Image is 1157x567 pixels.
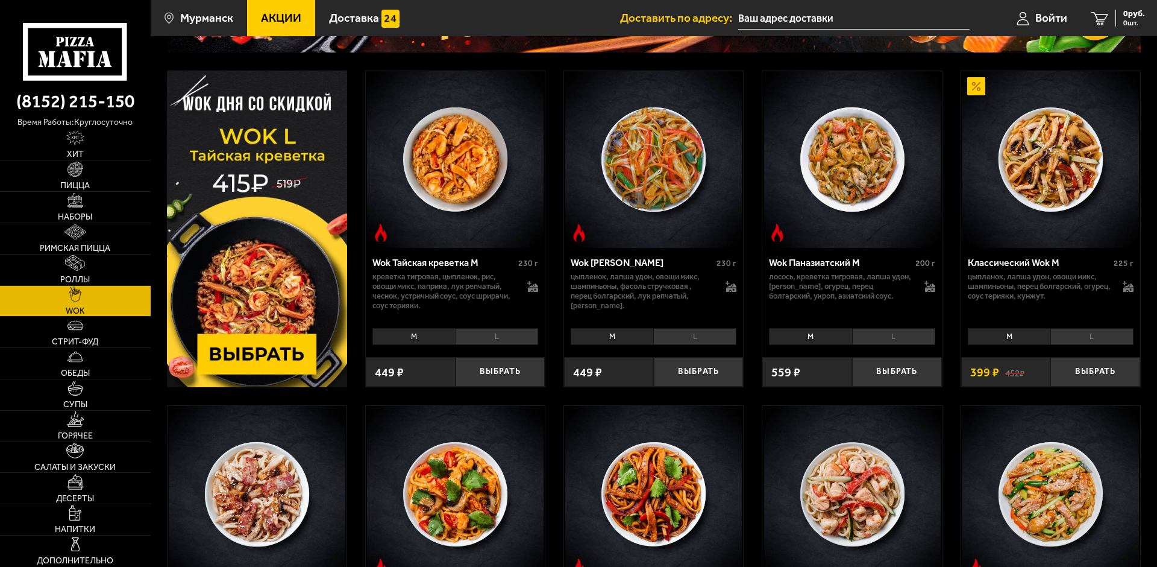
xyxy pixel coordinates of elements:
[769,257,912,268] div: Wok Паназиатский M
[58,432,93,440] span: Горячее
[67,150,84,159] span: Хит
[970,366,999,378] span: 399 ₽
[573,366,602,378] span: 449 ₽
[66,307,84,315] span: WOK
[329,12,379,24] span: Доставка
[60,276,90,284] span: Роллы
[764,71,941,248] img: Wok Паназиатский M
[768,224,786,242] img: Острое блюдо
[564,71,743,248] a: Острое блюдоWok Карри М
[52,338,98,346] span: Стрит-фуд
[261,12,301,24] span: Акции
[968,328,1050,345] li: M
[1035,12,1067,24] span: Войти
[570,224,588,242] img: Острое блюдо
[367,71,544,248] img: Wok Тайская креветка M
[852,357,942,387] button: Выбрать
[34,463,116,472] span: Салаты и закуски
[1114,258,1133,268] span: 225 г
[381,10,400,28] img: 15daf4d41897b9f0e9f617042186c801.svg
[716,258,736,268] span: 230 г
[60,182,90,190] span: Пицца
[738,7,970,30] input: Ваш адрес доставки
[56,495,94,503] span: Десерты
[455,328,538,345] li: L
[967,77,985,95] img: Акционный
[1123,10,1145,18] span: 0 руб.
[58,213,92,221] span: Наборы
[456,357,545,387] button: Выбрать
[769,272,912,301] p: лосось, креветка тигровая, лапша удон, [PERSON_NAME], огурец, перец болгарский, укроп, азиатский ...
[1123,19,1145,27] span: 0 шт.
[372,224,390,242] img: Острое блюдо
[40,244,110,253] span: Римская пицца
[366,71,545,248] a: Острое блюдоWok Тайская креветка M
[571,328,653,345] li: M
[372,328,455,345] li: M
[63,401,87,409] span: Супы
[372,272,515,311] p: креветка тигровая, цыпленок, рис, овощи микс, паприка, лук репчатый, чеснок, устричный соус, соус...
[180,12,233,24] span: Мурманск
[1050,328,1133,345] li: L
[852,328,935,345] li: L
[61,369,90,378] span: Обеды
[620,12,738,24] span: Доставить по адресу:
[372,257,515,268] div: Wok Тайская креветка M
[653,328,736,345] li: L
[571,272,713,311] p: цыпленок, лапша удон, овощи микс, шампиньоны, фасоль стручковая , перец болгарский, лук репчатый,...
[915,258,935,268] span: 200 г
[37,557,113,565] span: Дополнительно
[762,71,941,248] a: Острое блюдоWok Паназиатский M
[375,366,404,378] span: 449 ₽
[565,71,742,248] img: Wok Карри М
[771,366,800,378] span: 559 ₽
[1050,357,1140,387] button: Выбрать
[654,357,744,387] button: Выбрать
[1005,366,1024,378] s: 452 ₽
[518,258,538,268] span: 230 г
[968,272,1111,301] p: цыпленок, лапша удон, овощи микс, шампиньоны, перец болгарский, огурец, соус терияки, кунжут.
[968,257,1111,268] div: Классический Wok M
[961,71,1140,248] a: АкционныйКлассический Wok M
[769,328,851,345] li: M
[962,71,1139,248] img: Классический Wok M
[55,525,95,534] span: Напитки
[571,257,713,268] div: Wok [PERSON_NAME]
